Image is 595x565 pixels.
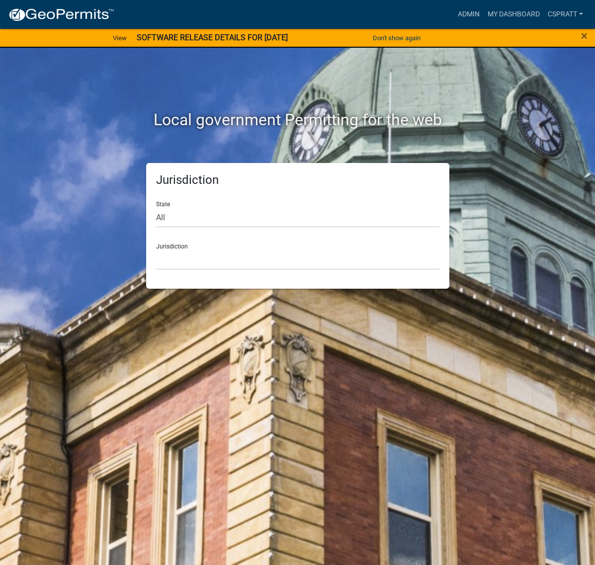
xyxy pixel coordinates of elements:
[109,30,131,46] a: View
[544,5,587,24] a: cspratt
[581,30,588,42] button: Close
[137,33,288,42] strong: SOFTWARE RELEASE DETAILS FOR [DATE]
[581,29,588,43] span: ×
[67,110,529,129] h2: Local government Permitting for the web
[369,30,425,46] button: Don't show again
[156,173,439,187] h5: Jurisdiction
[454,5,484,24] a: Admin
[484,5,544,24] a: My Dashboard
